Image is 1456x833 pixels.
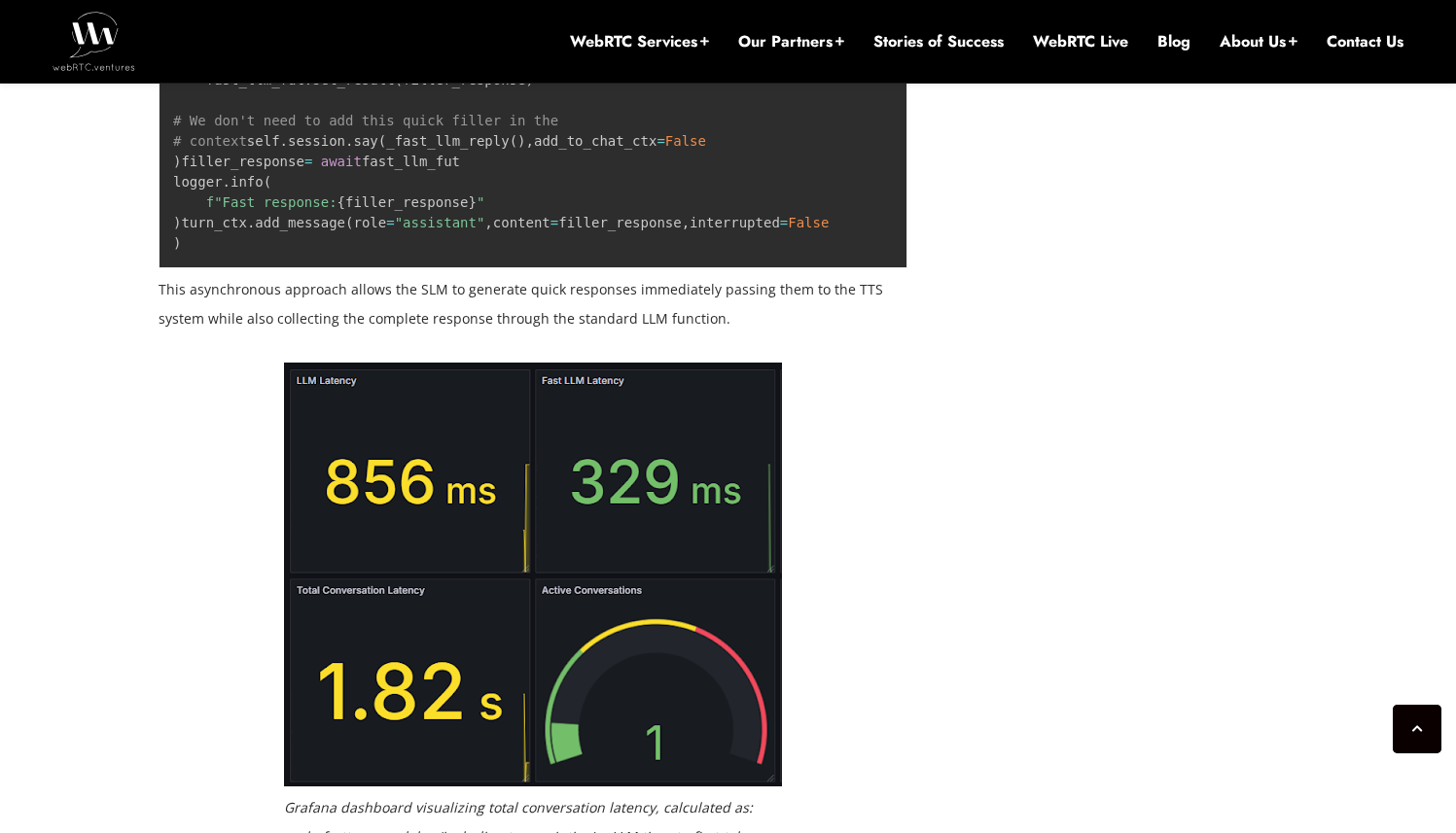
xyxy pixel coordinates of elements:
p: This asynchronous approach allows the SLM to generate quick responses immediately passing them to... [159,275,907,333]
img: WebRTC.ventures [53,12,135,70]
span: } [468,194,476,210]
span: . [280,133,288,149]
span: ( [378,133,386,149]
span: await [321,154,362,169]
a: Our Partners [738,31,844,52]
span: ( [395,72,403,87]
span: = [304,154,312,169]
a: WebRTC Services [570,31,709,52]
span: f"Fast response: [206,194,337,210]
a: Contact Us [1327,31,1403,52]
span: . [247,215,255,230]
span: "assistant" [395,215,485,230]
span: ) [173,235,181,251]
span: False [665,133,706,149]
span: . [345,133,353,149]
span: ) [173,154,181,169]
img: Grafana dashboard visualizing total conversation latency [284,363,782,786]
span: = [780,215,788,230]
span: , [526,133,534,149]
span: = [550,215,558,230]
span: { [337,194,345,210]
a: WebRTC Live [1033,31,1128,52]
span: # context [173,133,247,149]
span: ( [510,133,517,149]
span: = [386,215,394,230]
span: , [484,215,492,230]
span: = [657,133,664,149]
span: ( [264,174,271,190]
a: Stories of Success [873,31,1004,52]
span: ) [525,72,533,87]
span: ) [517,133,525,149]
span: . [223,174,231,190]
span: False [788,215,829,230]
a: About Us [1220,31,1297,52]
a: Blog [1157,31,1190,52]
span: , [682,215,690,230]
span: ( [345,215,353,230]
span: . [304,72,312,87]
span: ) [173,215,181,230]
span: # We don't need to add this quick filler in the [173,113,558,128]
span: " [477,194,484,210]
span: filler_response [337,194,477,210]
